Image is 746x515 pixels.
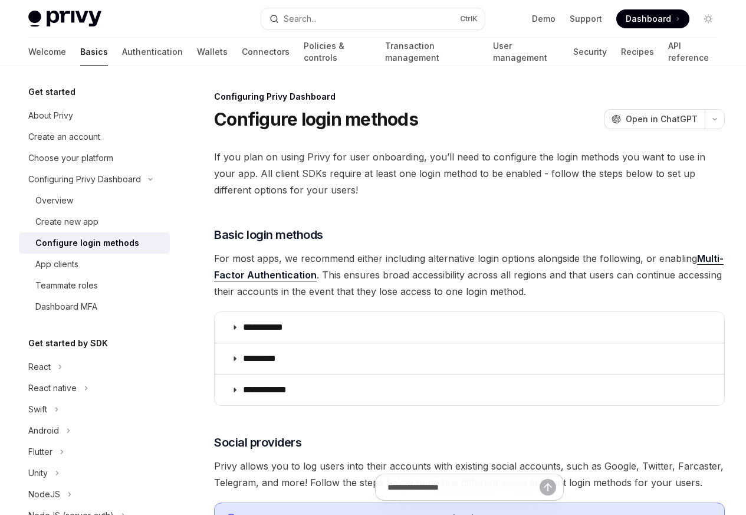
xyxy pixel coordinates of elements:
[197,38,228,66] a: Wallets
[35,300,97,314] div: Dashboard MFA
[19,484,78,505] button: NodeJS
[284,12,317,26] div: Search...
[532,13,556,25] a: Demo
[19,378,94,399] button: React native
[19,275,170,296] a: Teammate roles
[35,215,98,229] div: Create new app
[28,360,51,374] div: React
[35,278,98,293] div: Teammate roles
[626,13,671,25] span: Dashboard
[214,458,725,491] span: Privy allows you to log users into their accounts with existing social accounts, such as Google, ...
[28,130,100,144] div: Create an account
[242,38,290,66] a: Connectors
[28,336,108,350] h5: Get started by SDK
[261,8,485,29] button: Search...CtrlK
[19,254,170,275] a: App clients
[19,441,70,462] button: Flutter
[35,236,139,250] div: Configure login methods
[28,11,101,27] img: light logo
[28,466,48,480] div: Unity
[19,147,170,169] a: Choose your platform
[626,113,698,125] span: Open in ChatGPT
[19,462,65,484] button: Unity
[573,38,607,66] a: Security
[214,91,725,103] div: Configuring Privy Dashboard
[699,9,718,28] button: Toggle dark mode
[28,445,52,459] div: Flutter
[28,109,73,123] div: About Privy
[214,434,301,451] span: Social providers
[19,232,170,254] a: Configure login methods
[28,424,59,438] div: Android
[668,38,718,66] a: API reference
[621,38,654,66] a: Recipes
[122,38,183,66] a: Authentication
[28,38,66,66] a: Welcome
[604,109,705,129] button: Open in ChatGPT
[28,381,77,395] div: React native
[493,38,560,66] a: User management
[570,13,602,25] a: Support
[28,85,75,99] h5: Get started
[616,9,689,28] a: Dashboard
[19,105,170,126] a: About Privy
[28,402,47,416] div: Swift
[19,126,170,147] a: Create an account
[19,356,68,378] button: React
[304,38,371,66] a: Policies & controls
[387,474,540,500] input: Ask a question...
[214,227,323,243] span: Basic login methods
[28,487,60,501] div: NodeJS
[19,190,170,211] a: Overview
[28,172,141,186] div: Configuring Privy Dashboard
[540,479,556,496] button: Send message
[214,109,418,130] h1: Configure login methods
[19,420,77,441] button: Android
[80,38,108,66] a: Basics
[19,296,170,317] a: Dashboard MFA
[19,399,65,420] button: Swift
[35,193,73,208] div: Overview
[460,14,478,24] span: Ctrl K
[214,149,725,198] span: If you plan on using Privy for user onboarding, you’ll need to configure the login methods you wa...
[35,257,78,271] div: App clients
[214,250,725,300] span: For most apps, we recommend either including alternative login options alongside the following, o...
[19,169,159,190] button: Configuring Privy Dashboard
[385,38,478,66] a: Transaction management
[19,211,170,232] a: Create new app
[28,151,113,165] div: Choose your platform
